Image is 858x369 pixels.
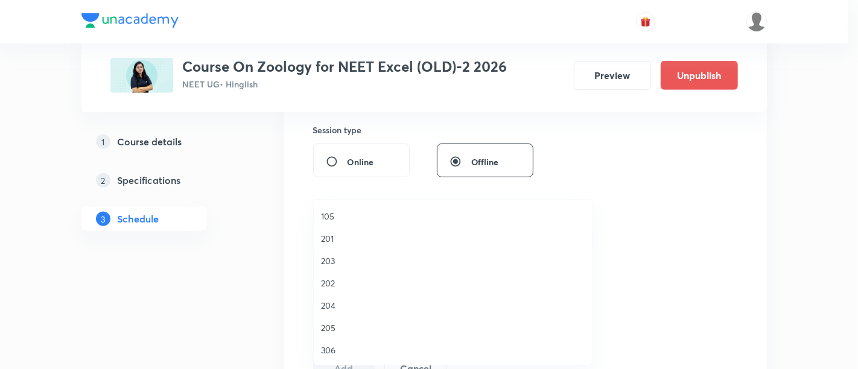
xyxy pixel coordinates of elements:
[321,254,585,267] span: 203
[321,277,585,289] span: 202
[321,321,585,334] span: 205
[321,344,585,356] span: 306
[321,210,585,222] span: 105
[321,299,585,312] span: 204
[321,232,585,245] span: 201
